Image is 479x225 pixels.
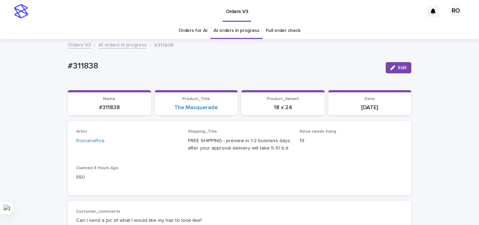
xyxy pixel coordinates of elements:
[332,104,407,111] p: [DATE]
[386,62,411,73] button: Edit
[72,104,147,111] p: #311838
[174,104,218,111] a: The Masquerade
[299,137,403,145] p: 19
[76,210,120,214] span: Customer_comments
[450,6,461,17] div: RO
[267,97,299,101] span: Product_Variant
[178,22,207,39] a: Orders for AI
[68,40,91,48] a: Orders V3
[365,97,375,101] span: Date
[99,40,147,48] a: AI orders in progress
[188,137,291,152] p: FREE SHIPPING - preview in 1-2 business days, after your approval delivery will take 5-10 b.d.
[76,174,180,181] p: 550
[68,61,380,71] p: #311838
[188,130,217,134] span: Shipping_Title
[398,65,407,70] span: Edit
[182,97,210,101] span: Product_Title
[76,217,403,224] p: Can I send a pic of what I would like my hair to look like?
[14,4,28,18] img: stacker-logo-s-only.png
[103,97,115,101] span: Name
[76,166,119,170] span: Claimed X Hours Ago
[76,130,87,134] span: Artist
[245,104,321,111] p: 18 x 24
[154,41,174,48] p: #311838
[266,22,301,39] a: Full order check
[76,137,104,145] a: RoxsanaRoa
[299,130,336,134] span: Since needs fixing
[214,22,259,39] a: AI orders in progress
